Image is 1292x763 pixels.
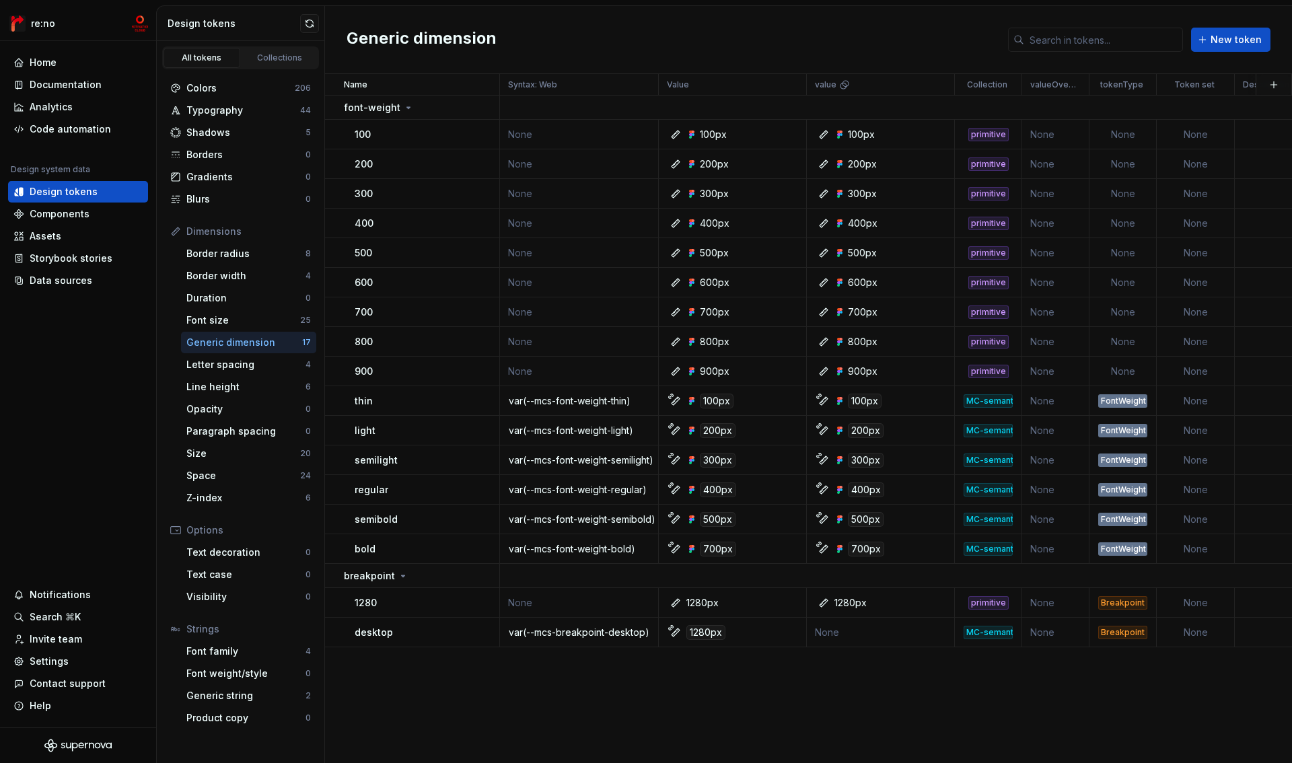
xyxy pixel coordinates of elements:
div: Font weight/style [186,667,306,680]
div: primitive [968,246,1009,260]
div: 200px [700,157,729,171]
div: primitive [968,365,1009,378]
div: 1280px [686,625,725,640]
div: 0 [306,426,311,437]
div: Space [186,469,300,482]
div: primitive [968,596,1009,610]
a: Analytics [8,96,148,118]
div: re:no [31,17,55,30]
a: Font weight/style0 [181,663,316,684]
td: None [1089,149,1157,179]
div: 400px [848,482,884,497]
a: Font size25 [181,310,316,331]
td: None [1022,618,1089,647]
div: primitive [968,305,1009,319]
p: Collection [967,79,1007,90]
div: Product copy [186,711,306,725]
p: light [355,424,375,437]
td: None [1022,268,1089,297]
td: None [1157,386,1235,416]
div: Strings [186,622,311,636]
div: Font size [186,314,300,327]
button: New token [1191,28,1270,52]
div: 700px [700,305,729,319]
p: value [815,79,836,90]
a: Invite team [8,628,148,650]
a: Font family4 [181,641,316,662]
div: 900px [848,365,877,378]
a: Visibility0 [181,586,316,608]
div: var(--mcs-font-weight-bold) [501,542,657,556]
div: 200px [848,157,877,171]
a: Data sources [8,270,148,291]
td: None [1157,209,1235,238]
td: None [1022,588,1089,618]
div: Generic string [186,689,306,702]
div: Breakpoint [1098,596,1147,610]
div: var(--mcs-font-weight-thin) [501,394,657,408]
div: 1280px [686,596,719,610]
div: 6 [306,381,311,392]
div: Generic dimension [186,336,302,349]
a: Z-index6 [181,487,316,509]
img: 4ec385d3-6378-425b-8b33-6545918efdc5.png [9,15,26,32]
p: font-weight [344,101,400,114]
a: Settings [8,651,148,672]
td: None [1022,505,1089,534]
div: primitive [968,128,1009,141]
a: Documentation [8,74,148,96]
td: None [1157,618,1235,647]
div: primitive [968,157,1009,171]
button: re:nomc-develop [3,9,153,38]
div: 700px [848,305,877,319]
div: var(--mcs-font-weight-semibold) [501,513,657,526]
div: MC-semantic [964,453,1013,467]
a: Storybook stories [8,248,148,269]
div: FontWeight [1098,542,1147,556]
div: var(--mcs-font-weight-regular) [501,483,657,497]
a: Home [8,52,148,73]
div: Shadows [186,126,306,139]
button: Search ⌘K [8,606,148,628]
a: Assets [8,225,148,247]
a: Border radius8 [181,243,316,264]
svg: Supernova Logo [44,739,112,752]
div: MC-semantic [964,542,1013,556]
div: var(--mcs-breakpoint-desktop) [501,626,657,639]
div: 600px [700,276,729,289]
a: Design tokens [8,181,148,203]
div: Opacity [186,402,306,416]
div: 300px [700,187,729,201]
button: Contact support [8,673,148,694]
a: Colors206 [165,77,316,99]
p: 400 [355,217,373,230]
div: 0 [306,547,311,558]
div: 0 [306,713,311,723]
td: None [1157,179,1235,209]
div: Collections [246,52,314,63]
div: Components [30,207,89,221]
td: None [1157,416,1235,445]
div: 600px [848,276,877,289]
td: None [1157,445,1235,475]
p: 500 [355,246,372,260]
div: 5 [306,127,311,138]
div: 4 [306,646,311,657]
div: Design system data [11,164,90,175]
div: 500px [848,512,884,527]
td: None [1022,149,1089,179]
div: Assets [30,229,61,243]
p: semibold [355,513,398,526]
p: 800 [355,335,373,349]
div: 100px [848,128,875,141]
p: Token set [1174,79,1215,90]
a: Text decoration0 [181,542,316,563]
td: None [1022,416,1089,445]
a: Space24 [181,465,316,486]
td: None [1089,179,1157,209]
div: 500px [700,512,735,527]
div: FontWeight [1098,424,1147,437]
div: MC-semantic [964,483,1013,497]
div: All tokens [168,52,236,63]
div: FontWeight [1098,453,1147,467]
